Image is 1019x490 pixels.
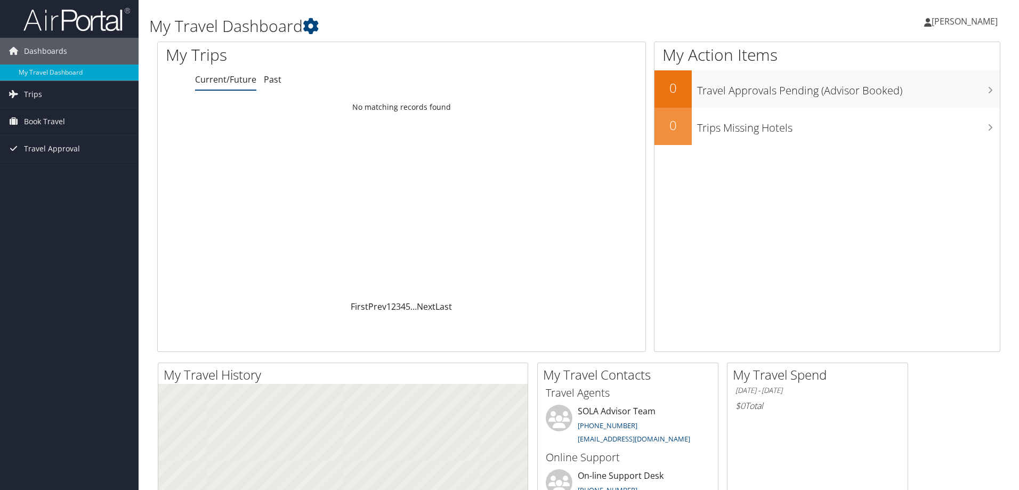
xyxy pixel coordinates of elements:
[166,44,434,66] h1: My Trips
[351,301,368,312] a: First
[578,421,637,430] a: [PHONE_NUMBER]
[264,74,281,85] a: Past
[406,301,410,312] a: 5
[149,15,722,37] h1: My Travel Dashboard
[368,301,386,312] a: Prev
[164,366,528,384] h2: My Travel History
[654,44,1000,66] h1: My Action Items
[24,81,42,108] span: Trips
[23,7,130,32] img: airportal-logo.png
[546,385,710,400] h3: Travel Agents
[578,434,690,444] a: [EMAIL_ADDRESS][DOMAIN_NAME]
[24,108,65,135] span: Book Travel
[654,108,1000,145] a: 0Trips Missing Hotels
[417,301,435,312] a: Next
[735,400,900,412] h6: Total
[735,400,745,412] span: $0
[391,301,396,312] a: 2
[396,301,401,312] a: 3
[543,366,718,384] h2: My Travel Contacts
[195,74,256,85] a: Current/Future
[932,15,998,27] span: [PERSON_NAME]
[24,135,80,162] span: Travel Approval
[386,301,391,312] a: 1
[401,301,406,312] a: 4
[654,79,692,97] h2: 0
[733,366,908,384] h2: My Travel Spend
[158,98,645,117] td: No matching records found
[24,38,67,65] span: Dashboards
[654,116,692,134] h2: 0
[435,301,452,312] a: Last
[546,450,710,465] h3: Online Support
[540,405,715,448] li: SOLA Advisor Team
[410,301,417,312] span: …
[697,115,1000,135] h3: Trips Missing Hotels
[924,5,1008,37] a: [PERSON_NAME]
[735,385,900,396] h6: [DATE] - [DATE]
[654,70,1000,108] a: 0Travel Approvals Pending (Advisor Booked)
[697,78,1000,98] h3: Travel Approvals Pending (Advisor Booked)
